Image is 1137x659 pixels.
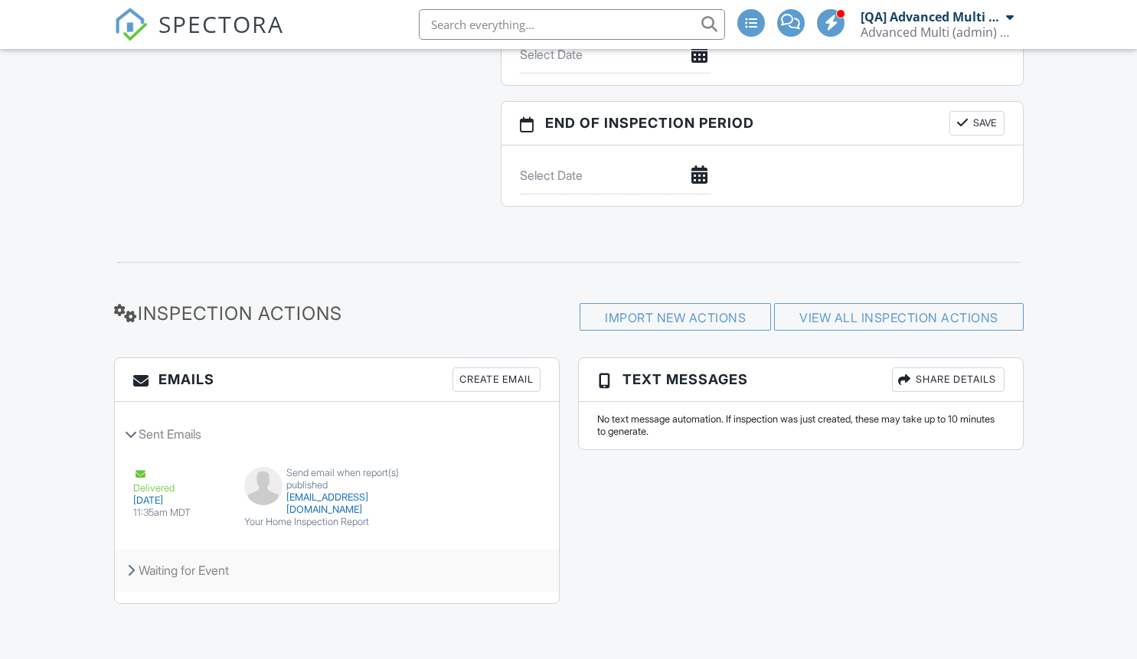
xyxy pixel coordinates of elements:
div: Your Home Inspection Report [244,516,430,528]
div: [QA] Advanced Multi (admin) [861,9,1002,24]
h3: Inspection Actions [114,303,405,324]
input: Select Date [520,157,711,194]
div: [DATE] [133,494,226,507]
h3: Text Messages [579,358,1023,402]
div: Advanced Multi (admin) Company [861,24,1014,40]
span: End of Inspection Period [545,113,754,133]
a: View All Inspection Actions [799,310,998,325]
div: Send email when report(s) published [244,467,430,491]
img: default-user-f0147aede5fd5fa78ca7ade42f37bd4542148d508eef1c3d3ea960f66861d68b.jpg [244,467,283,505]
div: 11:35am MDT [133,507,226,519]
a: SPECTORA [114,21,284,53]
div: Delivered [133,467,226,494]
div: Share Details [892,367,1005,392]
input: Search everything... [419,9,725,40]
div: Sent Emails [115,413,559,455]
div: Create Email [453,367,541,392]
div: [EMAIL_ADDRESS][DOMAIN_NAME] [244,491,430,516]
div: No text message automation. If inspection was just created, these may take up to 10 minutes to ge... [597,413,1005,438]
input: Select Date [520,36,711,73]
img: The Best Home Inspection Software - Spectora [114,8,148,41]
span: SPECTORA [158,8,284,40]
button: Save [949,111,1005,135]
h3: Emails [115,358,559,402]
div: Import New Actions [580,303,771,331]
div: Waiting for Event [115,550,559,591]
